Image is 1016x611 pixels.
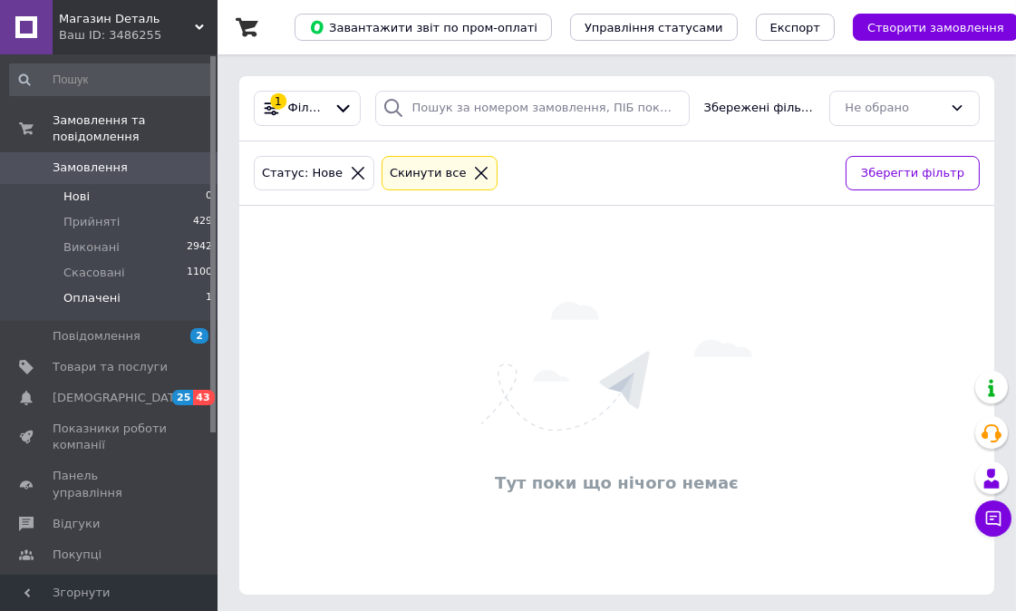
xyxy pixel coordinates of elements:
[63,214,120,230] span: Прийняті
[585,21,723,34] span: Управління статусами
[53,516,100,532] span: Відгуки
[53,390,187,406] span: [DEMOGRAPHIC_DATA]
[53,547,102,563] span: Покупці
[187,239,212,256] span: 2942
[845,99,943,118] div: Не обрано
[756,14,836,41] button: Експорт
[59,11,195,27] span: Магазин Dеталь
[770,21,821,34] span: Експорт
[288,100,326,117] span: Фільтри
[861,164,964,183] span: Зберегти фільтр
[63,265,125,281] span: Скасовані
[375,91,690,126] input: Пошук за номером замовлення, ПІБ покупця, номером телефону, Email, номером накладної
[53,160,128,176] span: Замовлення
[975,500,1011,537] button: Чат з покупцем
[295,14,552,41] button: Завантажити звіт по пром-оплаті
[258,164,346,183] div: Статус: Нове
[59,27,218,44] div: Ваш ID: 3486255
[270,93,286,110] div: 1
[193,214,212,230] span: 429
[63,189,90,205] span: Нові
[190,328,208,344] span: 2
[193,390,214,405] span: 43
[206,290,212,306] span: 1
[63,290,121,306] span: Оплачені
[53,421,168,453] span: Показники роботи компанії
[187,265,212,281] span: 1100
[386,164,470,183] div: Cкинути все
[206,189,212,205] span: 0
[53,328,140,344] span: Повідомлення
[53,112,218,145] span: Замовлення та повідомлення
[63,239,120,256] span: Виконані
[309,19,537,35] span: Завантажити звіт по пром-оплаті
[9,63,214,96] input: Пошук
[53,359,168,375] span: Товари та послуги
[570,14,738,41] button: Управління статусами
[172,390,193,405] span: 25
[846,156,980,191] button: Зберегти фільтр
[248,471,985,494] div: Тут поки що нічого немає
[704,100,816,117] span: Збережені фільтри:
[867,21,1004,34] span: Створити замовлення
[53,468,168,500] span: Панель управління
